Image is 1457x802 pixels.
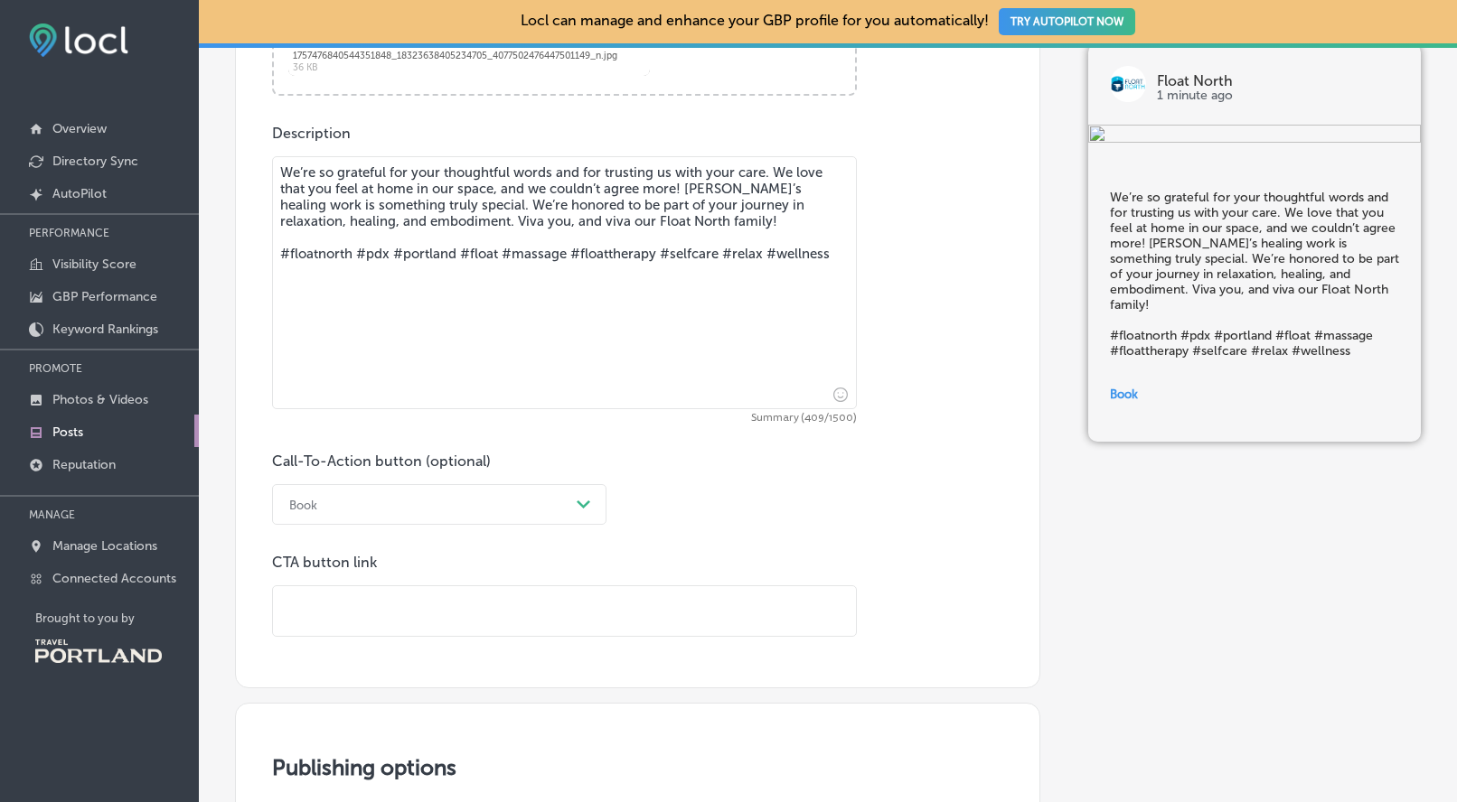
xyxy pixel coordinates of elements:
p: Keyword Rankings [52,322,158,337]
div: Book [289,498,317,511]
button: TRY AUTOPILOT NOW [999,8,1135,35]
img: fda3e92497d09a02dc62c9cd864e3231.png [29,23,128,57]
img: 17e106da-6d7f-4366-92e3-2503278564cc [1088,125,1421,146]
p: Connected Accounts [52,571,176,586]
img: logo [1110,66,1146,102]
p: Overview [52,121,107,136]
h3: Publishing options [272,754,1003,780]
h5: We’re so grateful for your thoughtful words and for trusting us with your care. We love that you ... [1110,190,1399,359]
span: Summary (409/1500) [272,413,857,424]
p: Directory Sync [52,154,138,169]
p: Reputation [52,457,116,472]
p: Posts [52,424,83,440]
img: Travel Portland [35,639,162,663]
p: Visibility Score [52,256,136,272]
p: AutoPilot [52,186,107,201]
p: Float North [1157,74,1399,89]
p: GBP Performance [52,289,157,304]
label: Description [272,125,351,142]
p: CTA button link [272,554,857,571]
span: Book [1110,387,1138,401]
p: Brought to you by [35,611,199,625]
p: 1 minute ago [1157,89,1399,103]
p: Photos & Videos [52,392,148,407]
textarea: We’re so grateful for your thoughtful words and for trusting us with your care. We love that you ... [272,156,857,409]
p: Manage Locations [52,538,157,554]
span: Insert emoji [825,383,848,406]
label: Call-To-Action button (optional) [272,452,491,470]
